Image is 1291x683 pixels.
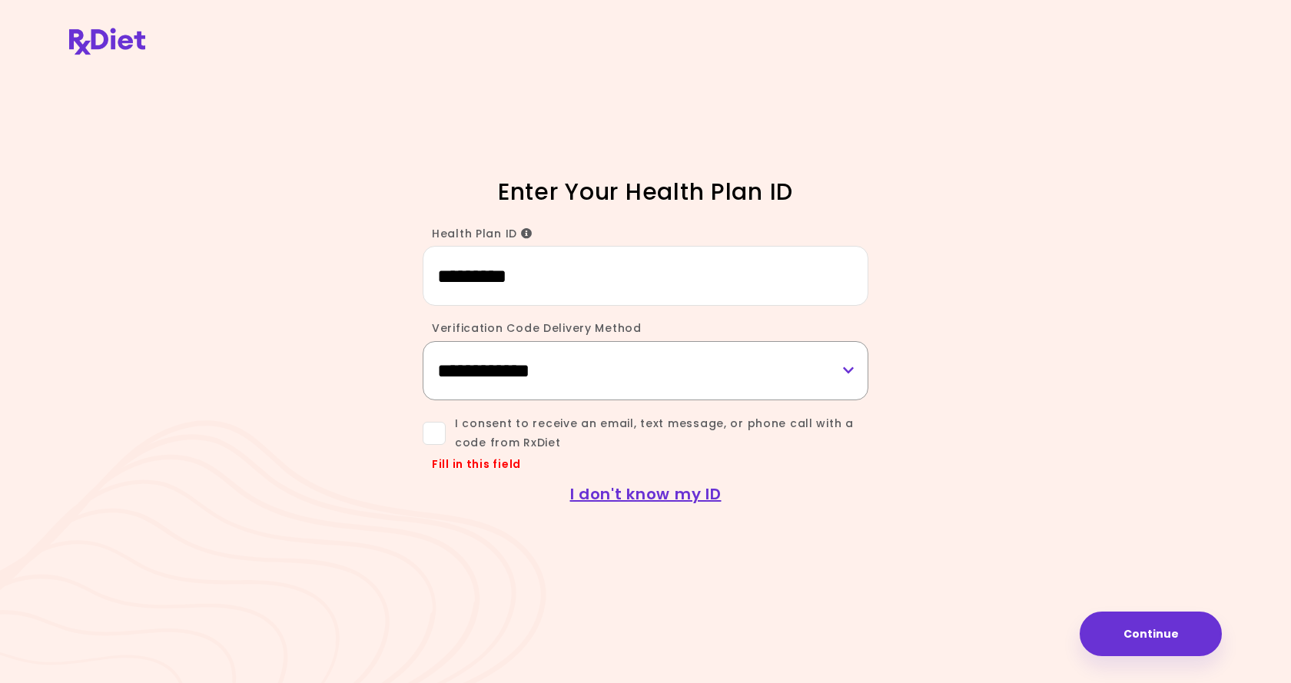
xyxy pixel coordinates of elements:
[521,228,533,239] i: Info
[570,483,722,505] a: I don't know my ID
[432,226,533,241] span: Health Plan ID
[1080,612,1222,656] button: Continue
[446,414,868,453] span: I consent to receive an email, text message, or phone call with a code from RxDiet
[69,28,145,55] img: RxDiet
[377,177,914,207] h1: Enter Your Health Plan ID
[423,456,868,472] div: Fill in this field
[423,320,642,336] label: Verification Code Delivery Method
